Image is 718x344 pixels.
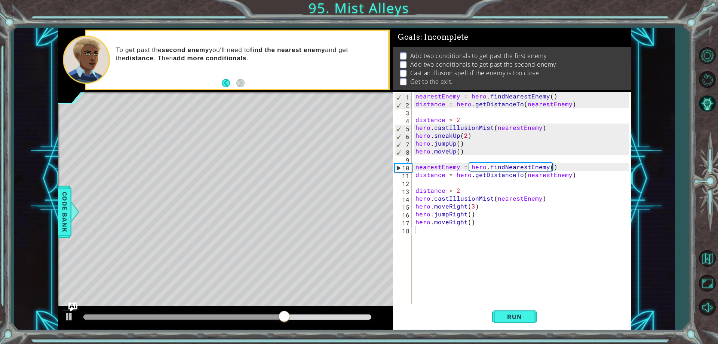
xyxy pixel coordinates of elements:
[696,69,718,91] button: Restart Level
[62,310,77,325] button: Ctrl + P: Play
[420,33,469,42] span: : Incomplete
[395,164,412,172] div: 10
[395,227,412,235] div: 18
[250,46,325,54] strong: find the nearest enemy
[395,133,412,140] div: 6
[492,305,537,329] button: Shift+Enter: Run current code.
[398,33,469,42] span: Goals
[395,117,412,125] div: 4
[395,203,412,211] div: 15
[395,219,412,227] div: 17
[236,79,245,87] button: Next
[696,296,718,318] button: Mute
[500,313,529,320] span: Run
[410,69,539,77] p: Cast an illusion spell if the enemy is too close
[395,148,412,156] div: 8
[696,272,718,294] button: Maximize Browser
[395,140,412,148] div: 7
[395,188,412,195] div: 13
[116,46,383,63] p: To get past the you'll need to and get the . Then .
[696,93,718,115] button: AI Hint
[696,246,718,271] a: Back to Map
[395,172,412,180] div: 11
[410,77,453,86] p: Get to the exit.
[173,55,246,62] strong: add more conditionals
[696,45,718,67] button: Level Options
[395,109,412,117] div: 3
[162,46,209,54] strong: second enemy
[410,52,546,60] p: Add two conditionals to get past the first enemy
[395,125,412,133] div: 5
[58,92,404,313] div: Level Map
[126,55,154,62] strong: distance
[395,195,412,203] div: 14
[395,211,412,219] div: 16
[222,79,236,87] button: Back
[68,302,77,311] button: Ask AI
[395,156,412,164] div: 9
[395,180,412,188] div: 12
[696,247,718,269] button: Back to Map
[395,101,412,109] div: 2
[59,189,71,235] span: Code Bank
[395,93,412,101] div: 1
[410,60,556,69] p: Add two conditionals to get past the second enemy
